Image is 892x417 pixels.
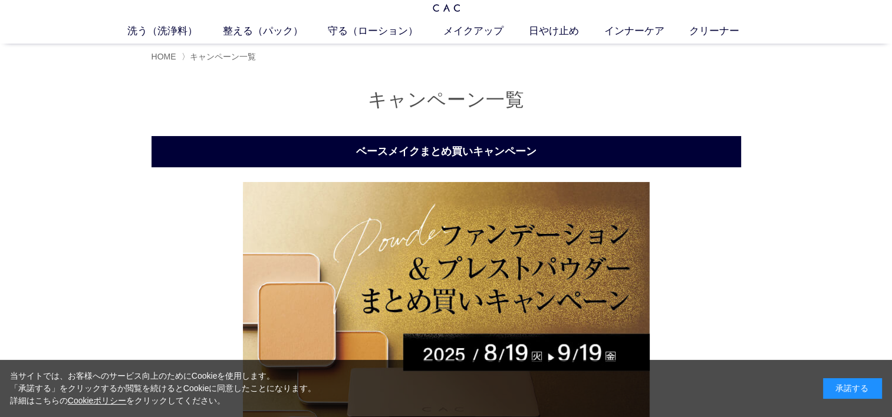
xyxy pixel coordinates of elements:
a: Cookieポリシー [68,396,127,405]
div: 当サイトでは、お客様へのサービス向上のためにCookieを使用します。 「承諾する」をクリックするか閲覧を続けるとCookieに同意したことになります。 詳細はこちらの をクリックしてください。 [10,370,317,407]
a: クリーナー [689,24,765,39]
span: キャンペーン一覧 [190,52,256,61]
h2: ベースメイクまとめ買いキャンペーン [152,136,741,167]
a: 洗う（洗浄料） [127,24,223,39]
a: インナーケア [604,24,690,39]
li: 〉 [182,51,259,62]
h1: キャンペーン一覧 [152,87,741,112]
a: メイクアップ [443,24,529,39]
a: 整える（パック） [223,24,328,39]
a: 日やけ止め [529,24,604,39]
a: HOME [152,52,176,61]
div: 承諾する [823,378,882,399]
a: 守る（ローション） [328,24,443,39]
